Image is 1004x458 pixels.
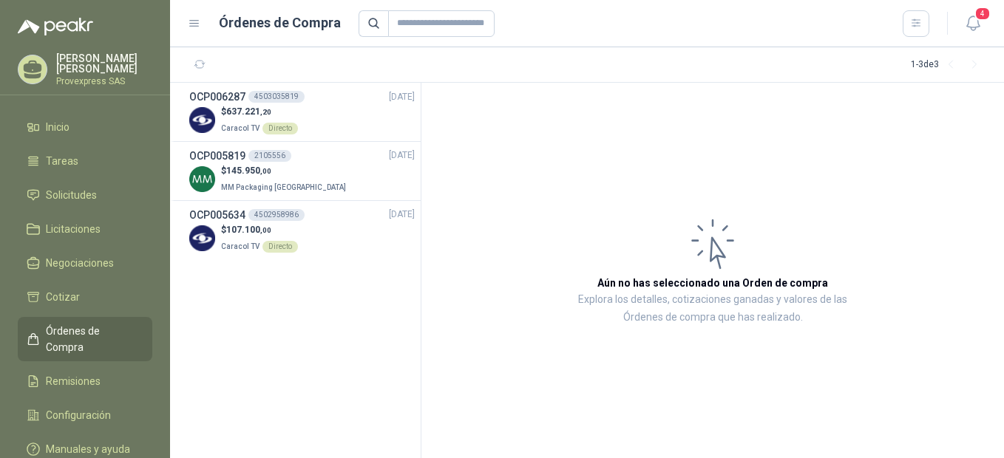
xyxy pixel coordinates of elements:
span: 107.100 [226,225,271,235]
span: [DATE] [389,90,415,104]
span: Inicio [46,119,69,135]
div: 2105556 [248,150,291,162]
a: Negociaciones [18,249,152,277]
span: Caracol TV [221,242,260,250]
img: Logo peakr [18,18,93,35]
span: Caracol TV [221,124,260,132]
span: Licitaciones [46,221,101,237]
a: Remisiones [18,367,152,395]
span: Tareas [46,153,78,169]
a: Licitaciones [18,215,152,243]
span: [DATE] [389,148,415,163]
div: 1 - 3 de 3 [911,53,986,77]
a: OCP0056344502958986[DATE] Company Logo$107.100,00Caracol TVDirecto [189,207,415,253]
img: Company Logo [189,166,215,192]
span: Órdenes de Compra [46,323,138,355]
img: Company Logo [189,107,215,133]
a: Tareas [18,147,152,175]
p: Explora los detalles, cotizaciones ganadas y valores de las Órdenes de compra que has realizado. [569,291,856,327]
div: Directo [262,241,298,253]
a: Solicitudes [18,181,152,209]
span: ,20 [260,108,271,116]
button: 4 [960,10,986,37]
div: 4503035819 [248,91,305,103]
span: Cotizar [46,289,80,305]
a: Órdenes de Compra [18,317,152,361]
div: Directo [262,123,298,134]
span: 145.950 [226,165,271,176]
p: [PERSON_NAME] [PERSON_NAME] [56,53,152,74]
span: MM Packaging [GEOGRAPHIC_DATA] [221,183,346,191]
span: Solicitudes [46,187,97,203]
h3: OCP006287 [189,89,245,105]
p: $ [221,105,298,119]
img: Company Logo [189,225,215,251]
span: [DATE] [389,208,415,222]
a: OCP0058192105556[DATE] Company Logo$145.950,00MM Packaging [GEOGRAPHIC_DATA] [189,148,415,194]
a: Inicio [18,113,152,141]
span: ,00 [260,167,271,175]
span: Manuales y ayuda [46,441,130,457]
div: 4502958986 [248,209,305,221]
a: Cotizar [18,283,152,311]
span: Remisiones [46,373,101,389]
a: OCP0062874503035819[DATE] Company Logo$637.221,20Caracol TVDirecto [189,89,415,135]
span: Configuración [46,407,111,423]
p: Provexpress SAS [56,77,152,86]
a: Configuración [18,401,152,429]
h3: OCP005634 [189,207,245,223]
h3: Aún no has seleccionado una Orden de compra [597,275,828,291]
p: $ [221,164,349,178]
span: 637.221 [226,106,271,117]
h3: OCP005819 [189,148,245,164]
span: ,00 [260,226,271,234]
span: 4 [974,7,991,21]
span: Negociaciones [46,255,114,271]
h1: Órdenes de Compra [219,13,341,33]
p: $ [221,223,298,237]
